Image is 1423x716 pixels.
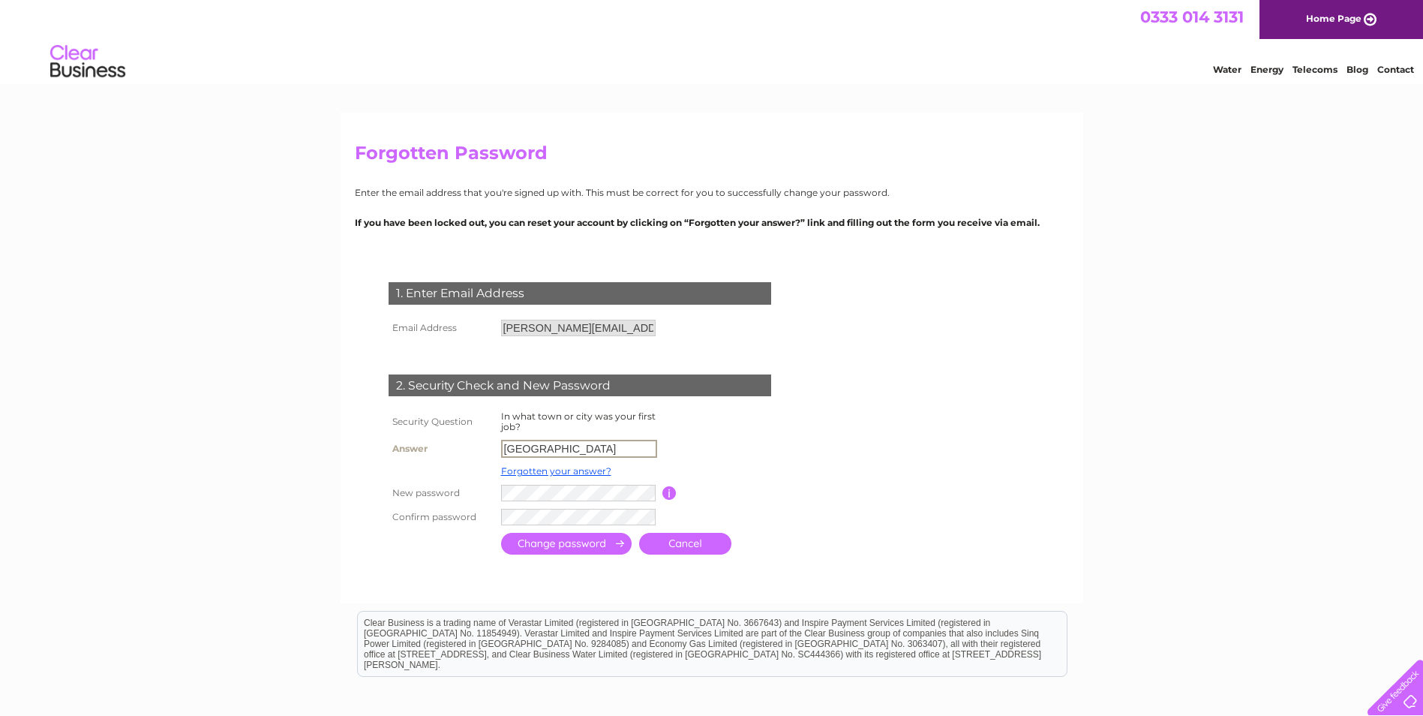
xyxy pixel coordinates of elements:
th: New password [385,481,497,505]
label: In what town or city was your first job? [501,411,656,432]
th: Answer [385,436,497,462]
div: 1. Enter Email Address [389,282,771,305]
a: 0333 014 3131 [1140,8,1244,26]
th: Security Question [385,408,497,436]
a: Energy [1250,64,1283,75]
div: Clear Business is a trading name of Verastar Limited (registered in [GEOGRAPHIC_DATA] No. 3667643... [358,8,1067,73]
th: Email Address [385,316,497,340]
input: Submit [501,533,632,555]
p: If you have been locked out, you can reset your account by clicking on “Forgotten your answer?” l... [355,215,1069,230]
a: Blog [1346,64,1368,75]
a: Forgotten your answer? [501,465,611,477]
p: Enter the email address that you're signed up with. This must be correct for you to successfully ... [355,185,1069,200]
input: Information [662,486,677,500]
img: logo.png [50,39,126,85]
a: Water [1213,64,1241,75]
th: Confirm password [385,505,497,529]
h2: Forgotten Password [355,143,1069,171]
div: 2. Security Check and New Password [389,375,771,397]
a: Telecoms [1292,64,1337,75]
a: Cancel [639,533,731,555]
a: Contact [1377,64,1414,75]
